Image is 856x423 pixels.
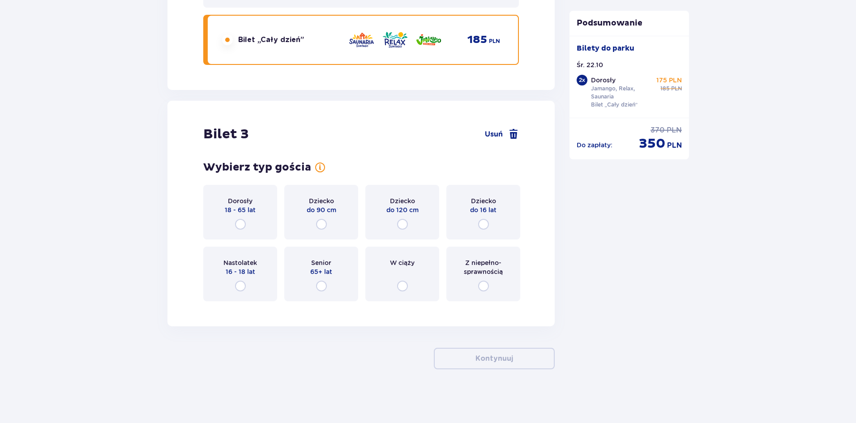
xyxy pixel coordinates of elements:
[203,161,311,174] h3: Wybierz typ gościa
[310,267,332,276] span: 65+ lat
[656,76,682,85] p: 175 PLN
[639,135,665,152] span: 350
[485,129,503,139] span: Usuń
[382,30,408,49] img: Relax
[475,354,513,363] p: Kontynuuj
[577,75,587,85] div: 2 x
[223,258,257,267] span: Nastolatek
[311,258,331,267] span: Senior
[386,205,419,214] span: do 120 cm
[660,85,669,93] span: 185
[228,197,253,205] span: Dorosły
[671,85,682,93] span: PLN
[226,267,255,276] span: 16 - 18 lat
[485,129,519,140] a: Usuń
[489,37,500,45] span: PLN
[309,197,334,205] span: Dziecko
[667,141,682,150] span: PLN
[667,125,682,135] span: PLN
[434,348,555,369] button: Kontynuuj
[591,76,616,85] p: Dorosły
[225,205,256,214] span: 18 - 65 lat
[203,126,249,143] h2: Bilet 3
[591,85,653,101] p: Jamango, Relax, Saunaria
[390,258,415,267] span: W ciąży
[651,125,665,135] span: 370
[467,33,487,47] span: 185
[470,205,496,214] span: do 16 lat
[307,205,336,214] span: do 90 cm
[577,60,603,69] p: Śr. 22.10
[390,197,415,205] span: Dziecko
[577,141,612,150] p: Do zapłaty :
[454,258,512,276] span: Z niepełno­sprawnością
[348,30,375,49] img: Saunaria
[591,101,638,109] p: Bilet „Cały dzień”
[471,197,496,205] span: Dziecko
[415,30,442,49] img: Jamango
[577,43,634,53] p: Bilety do parku
[238,35,304,45] span: Bilet „Cały dzień”
[569,18,689,29] p: Podsumowanie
